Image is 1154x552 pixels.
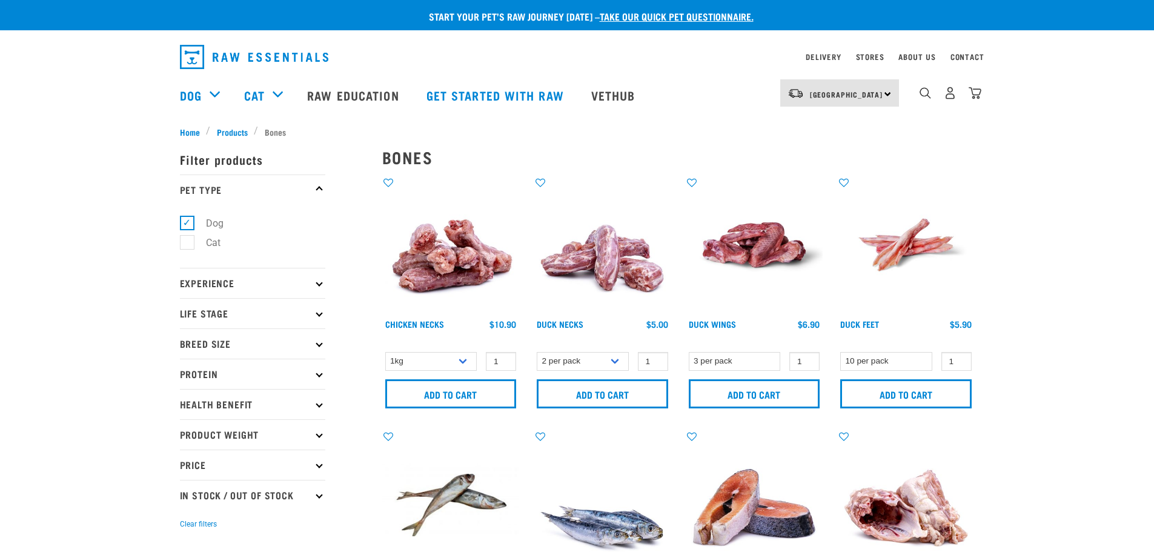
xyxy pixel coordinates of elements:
p: Breed Size [180,328,325,359]
p: Price [180,450,325,480]
nav: breadcrumbs [180,125,975,138]
a: Duck Necks [537,322,583,326]
img: van-moving.png [788,88,804,99]
a: Stores [856,55,884,59]
a: Home [180,125,207,138]
a: Raw Education [295,71,414,119]
a: Products [210,125,254,138]
a: Delivery [806,55,841,59]
p: Life Stage [180,298,325,328]
span: Products [217,125,248,138]
p: In Stock / Out Of Stock [180,480,325,510]
input: Add to cart [689,379,820,408]
label: Cat [187,235,225,250]
img: user.png [944,87,957,99]
input: 1 [638,352,668,371]
a: Dog [180,86,202,104]
p: Pet Type [180,175,325,205]
input: Add to cart [385,379,517,408]
img: Raw Essentials Logo [180,45,328,69]
img: Raw Essentials Duck Feet Raw Meaty Bones For Dogs [837,176,975,314]
a: Cat [244,86,265,104]
p: Experience [180,268,325,298]
h2: Bones [382,148,975,167]
a: Duck Wings [689,322,736,326]
label: Dog [187,216,228,231]
a: Duck Feet [840,322,879,326]
div: $10.90 [489,319,516,329]
span: [GEOGRAPHIC_DATA] [810,92,883,96]
p: Protein [180,359,325,389]
img: home-icon-1@2x.png [920,87,931,99]
p: Filter products [180,144,325,175]
a: Vethub [579,71,651,119]
p: Health Benefit [180,389,325,419]
button: Clear filters [180,519,217,530]
input: Add to cart [537,379,668,408]
nav: dropdown navigation [170,40,984,74]
a: take our quick pet questionnaire. [600,13,754,19]
img: Pile Of Duck Necks For Pets [534,176,671,314]
div: $5.00 [646,319,668,329]
img: Raw Essentials Duck Wings Raw Meaty Bones For Pets [686,176,823,314]
a: Get started with Raw [414,71,579,119]
input: Add to cart [840,379,972,408]
div: $6.90 [798,319,820,329]
a: Chicken Necks [385,322,444,326]
img: Pile Of Chicken Necks For Pets [382,176,520,314]
div: $5.90 [950,319,972,329]
input: 1 [486,352,516,371]
img: home-icon@2x.png [969,87,981,99]
input: 1 [941,352,972,371]
p: Product Weight [180,419,325,450]
a: Contact [950,55,984,59]
input: 1 [789,352,820,371]
a: About Us [898,55,935,59]
span: Home [180,125,200,138]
